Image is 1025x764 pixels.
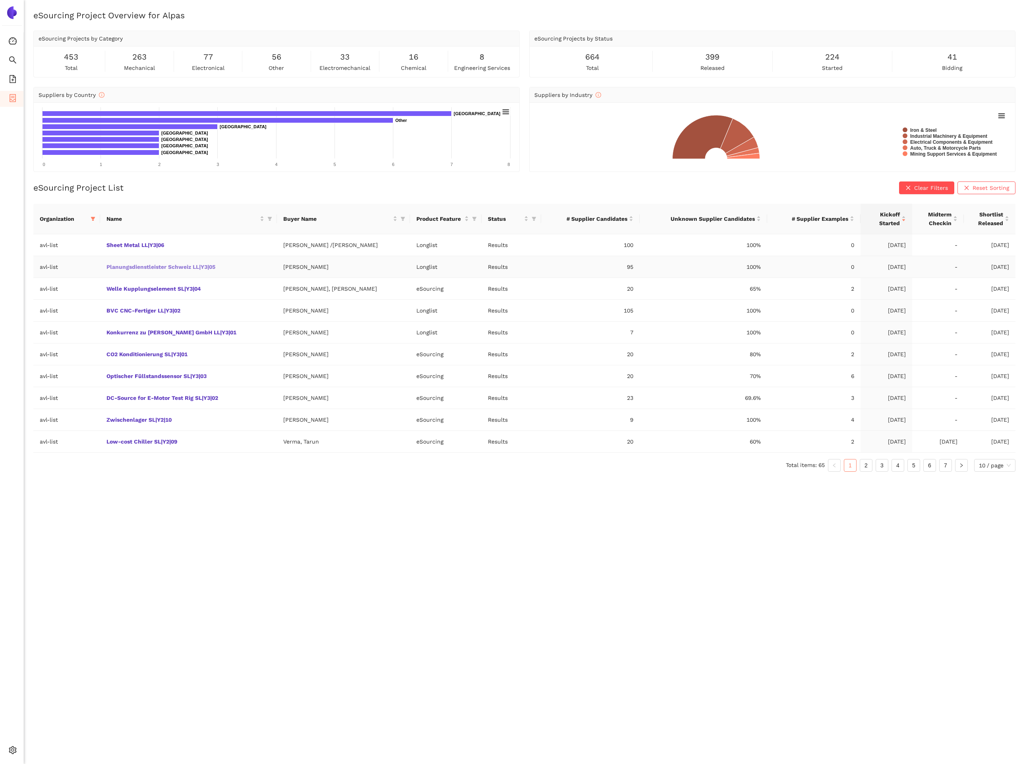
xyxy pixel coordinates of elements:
[89,213,97,225] span: filter
[910,133,987,139] text: Industrial Machinery & Equipment
[964,409,1015,431] td: [DATE]
[99,92,104,98] span: info-circle
[919,210,952,228] span: Midterm Checkin
[532,216,536,221] span: filter
[33,431,100,453] td: avl-list
[964,185,969,191] span: close
[65,64,77,72] span: total
[43,162,45,167] text: 0
[908,459,920,471] a: 5
[541,431,640,453] td: 20
[401,64,426,72] span: chemical
[640,204,767,234] th: this column's title is Unknown Supplier Candidates,this column is sortable
[861,300,912,322] td: [DATE]
[220,124,267,129] text: [GEOGRAPHIC_DATA]
[395,118,407,123] text: Other
[277,322,410,343] td: [PERSON_NAME]
[277,409,410,431] td: [PERSON_NAME]
[964,322,1015,343] td: [DATE]
[334,162,336,167] text: 5
[507,162,510,167] text: 8
[910,139,992,145] text: Electrical Components & Equipment
[9,34,17,50] span: dashboard
[319,64,370,72] span: electromechanical
[914,183,948,192] span: Clear Filters
[970,210,1003,228] span: Shortlist Released
[482,343,541,365] td: Results
[948,51,957,63] span: 41
[964,431,1015,453] td: [DATE]
[640,322,767,343] td: 100%
[161,143,208,148] text: [GEOGRAPHIC_DATA]
[410,256,482,278] td: Longlist
[277,300,410,322] td: [PERSON_NAME]
[203,51,213,63] span: 77
[275,162,277,167] text: 4
[640,256,767,278] td: 100%
[861,234,912,256] td: [DATE]
[541,409,640,431] td: 9
[912,409,964,431] td: -
[767,387,861,409] td: 3
[774,214,848,223] span: # Supplier Examples
[822,64,843,72] span: started
[33,256,100,278] td: avl-list
[861,343,912,365] td: [DATE]
[277,431,410,453] td: Verma, Tarun
[876,459,888,472] li: 3
[541,300,640,322] td: 105
[269,64,284,72] span: other
[482,322,541,343] td: Results
[482,278,541,300] td: Results
[964,278,1015,300] td: [DATE]
[912,234,964,256] td: -
[410,431,482,453] td: eSourcing
[410,365,482,387] td: eSourcing
[640,278,767,300] td: 65%
[767,234,861,256] td: 0
[33,300,100,322] td: avl-list
[939,459,952,472] li: 7
[767,256,861,278] td: 0
[410,300,482,322] td: Longlist
[399,213,407,225] span: filter
[410,322,482,343] td: Longlist
[192,64,224,72] span: electronical
[912,387,964,409] td: -
[767,343,861,365] td: 2
[957,181,1015,194] button: closeReset Sorting
[470,213,478,225] span: filter
[277,343,410,365] td: [PERSON_NAME]
[907,459,920,472] li: 5
[410,278,482,300] td: eSourcing
[217,162,219,167] text: 3
[277,278,410,300] td: [PERSON_NAME], [PERSON_NAME]
[277,256,410,278] td: [PERSON_NAME]
[767,204,861,234] th: this column's title is # Supplier Examples,this column is sortable
[547,214,627,223] span: # Supplier Candidates
[267,216,272,221] span: filter
[410,409,482,431] td: eSourcing
[910,145,981,151] text: Auto, Truck & Motorcycle Parts
[974,459,1015,472] div: Page Size
[33,10,1015,21] h2: eSourcing Project Overview for Alpas
[409,51,418,63] span: 16
[277,204,410,234] th: this column's title is Buyer Name,this column is sortable
[454,64,510,72] span: engineering services
[867,210,900,228] span: Kickoff Started
[596,92,601,98] span: info-circle
[541,343,640,365] td: 20
[586,64,599,72] span: total
[482,204,541,234] th: this column's title is Status,this column is sortable
[861,278,912,300] td: [DATE]
[124,64,155,72] span: mechanical
[9,743,17,759] span: setting
[33,182,124,193] h2: eSourcing Project List
[161,137,208,142] text: [GEOGRAPHIC_DATA]
[410,387,482,409] td: eSourcing
[482,409,541,431] td: Results
[860,459,872,472] li: 2
[277,365,410,387] td: [PERSON_NAME]
[861,409,912,431] td: [DATE]
[410,204,482,234] th: this column's title is Product Feature,this column is sortable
